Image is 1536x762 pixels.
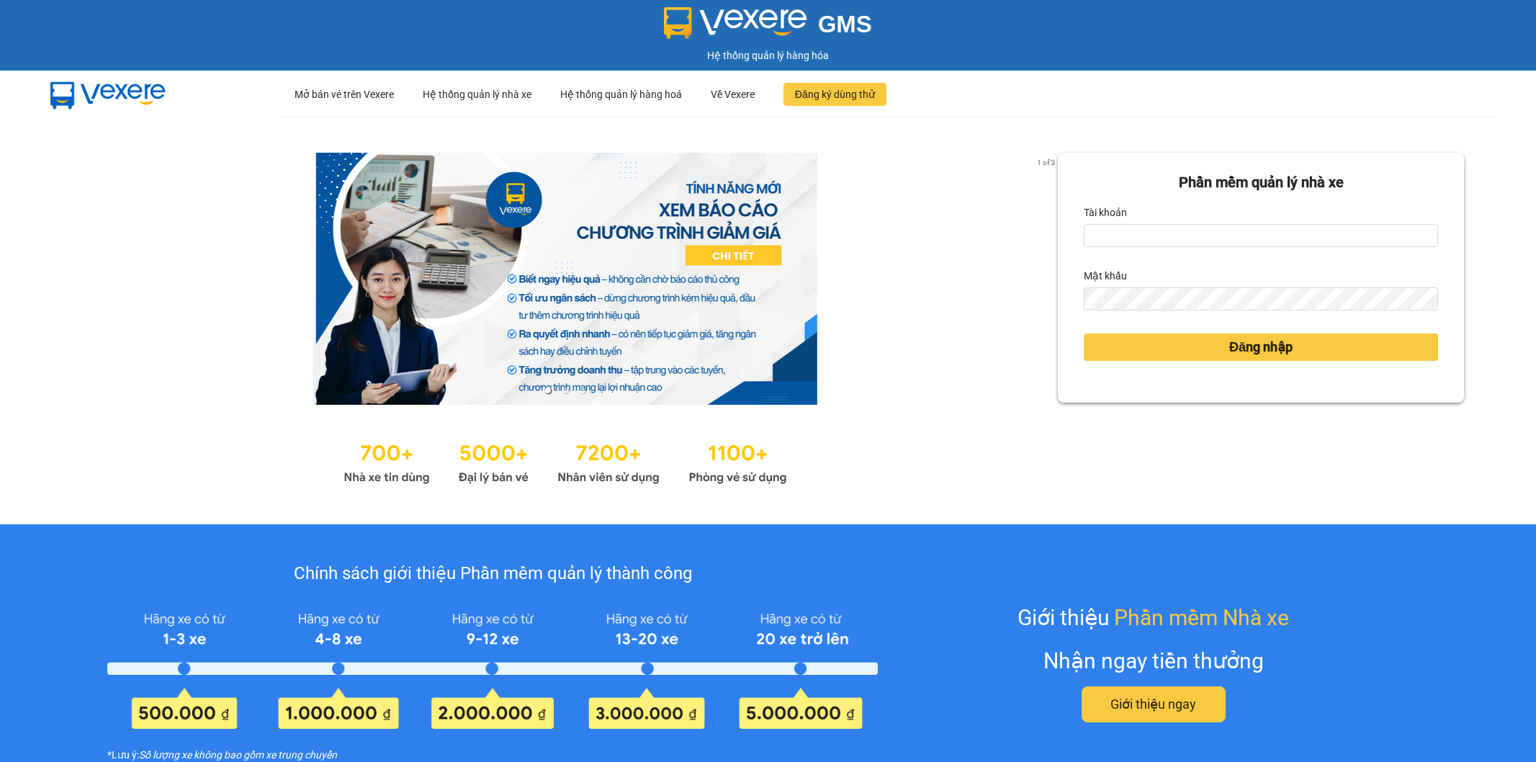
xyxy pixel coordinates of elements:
div: Hệ thống quản lý hàng hoá [560,71,682,117]
li: slide item 1 [545,387,551,393]
div: Mở bán vé trên Vexere [295,71,394,117]
img: policy-intruduce-detail.png [107,606,878,730]
p: 1 of 3 [1033,153,1058,171]
span: Đăng ký dùng thử [795,86,875,102]
button: Đăng ký dùng thử [783,83,886,106]
div: Về Vexere [711,71,755,117]
label: Tài khoản [1084,201,1127,224]
div: Hệ thống quản lý nhà xe [423,71,531,117]
img: logo 2 [664,7,807,39]
button: Giới thiệu ngay [1082,686,1226,722]
a: GMS [664,22,872,33]
div: Nhận ngay tiền thưởng [1043,644,1264,678]
span: Đăng nhập [1229,337,1293,357]
input: Mật khẩu [1084,287,1438,310]
img: Statistics.png [343,434,787,488]
div: Phần mềm quản lý nhà xe [1084,171,1438,194]
button: next slide / item [1038,153,1058,405]
span: Phần mềm Nhà xe [1114,601,1289,635]
button: previous slide / item [72,153,92,405]
div: Hệ thống quản lý hàng hóa [4,48,1532,63]
span: GMS [818,11,872,37]
li: slide item 2 [562,387,568,393]
span: Giới thiệu ngay [1110,694,1196,714]
input: Tài khoản [1084,224,1438,247]
label: Mật khẩu [1084,264,1127,287]
img: mbUUG5Q.png [36,71,180,118]
button: Đăng nhập [1084,333,1438,361]
div: Giới thiệu [1018,601,1289,635]
div: Chính sách giới thiệu Phần mềm quản lý thành công [107,560,878,588]
li: slide item 3 [580,387,585,393]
